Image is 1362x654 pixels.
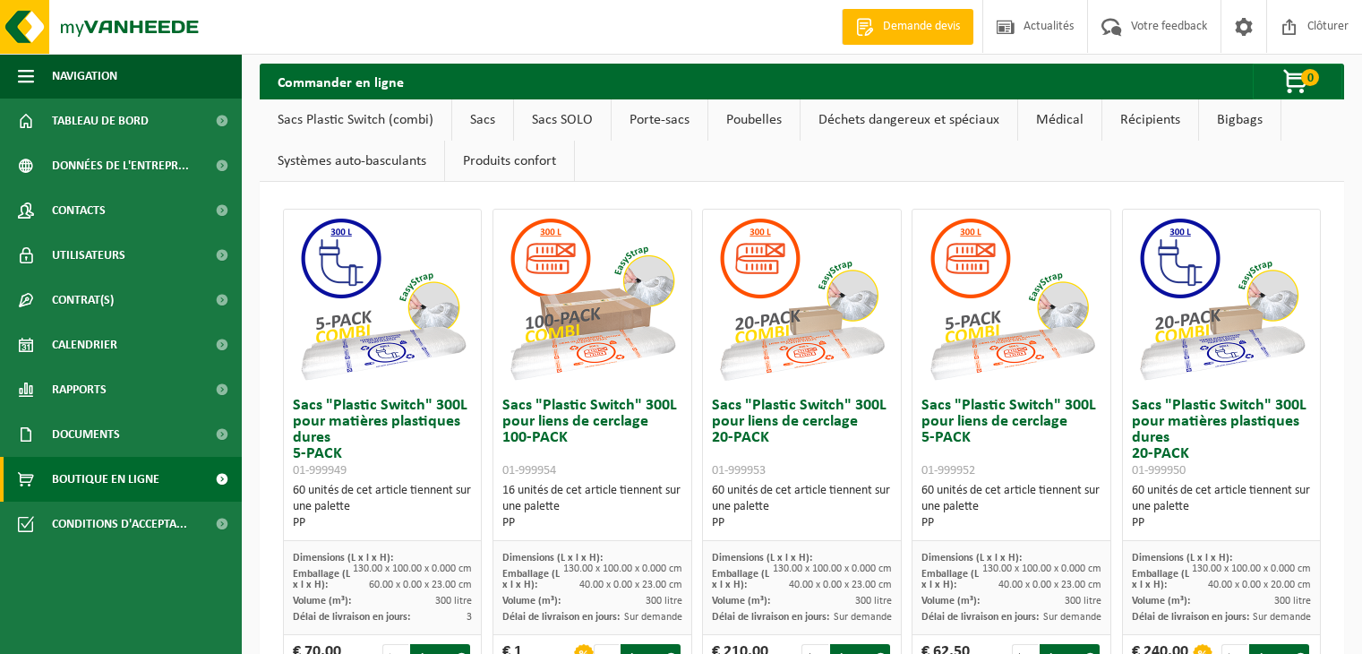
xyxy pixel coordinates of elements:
div: 16 unités de cet article tiennent sur une palette [502,483,681,531]
span: Sur demande [834,612,892,623]
span: Volume (m³): [921,596,980,607]
a: Sacs Plastic Switch (combi) [260,99,451,141]
div: 60 unités de cet article tiennent sur une palette [1132,483,1311,531]
span: Délai de livraison en jours: [712,612,829,623]
a: Sacs [452,99,513,141]
span: 01-999954 [502,464,556,478]
div: PP [293,515,472,531]
span: Sur demande [1043,612,1101,623]
span: Contacts [52,188,106,233]
span: 40.00 x 0.00 x 23.00 cm [789,580,892,590]
span: Boutique en ligne [52,457,159,502]
span: 300 litre [1065,596,1101,607]
span: Tableau de bord [52,99,149,143]
span: Documents [52,412,120,457]
a: Déchets dangereux et spéciaux [801,99,1017,141]
span: Dimensions (L x l x H): [293,553,393,564]
a: Demande devis [842,9,973,45]
span: 01-999950 [1132,464,1186,478]
span: 300 litre [1274,596,1311,607]
a: Systèmes auto-basculants [260,141,444,182]
span: Calendrier [52,323,117,367]
h2: Commander en ligne [260,64,422,99]
img: 01-999954 [502,210,681,389]
span: Sur demande [624,612,682,623]
span: Dimensions (L x l x H): [502,553,603,564]
img: 01-999949 [293,210,472,389]
div: 60 unités de cet article tiennent sur une palette [921,483,1101,531]
a: Récipients [1102,99,1198,141]
span: 130.00 x 100.00 x 0.000 cm [563,564,682,574]
span: 40.00 x 0.00 x 20.00 cm [1208,580,1311,590]
span: Délai de livraison en jours: [1132,612,1249,623]
span: Dimensions (L x l x H): [712,553,812,564]
a: Poubelles [708,99,800,141]
div: PP [712,515,891,531]
span: 60.00 x 0.00 x 23.00 cm [369,580,472,590]
h3: Sacs "Plastic Switch" 300L pour liens de cerclage 20-PACK [712,398,891,478]
img: 01-999950 [1132,210,1311,389]
span: Délai de livraison en jours: [921,612,1039,623]
span: Emballage (L x l x H): [1132,569,1189,590]
span: Emballage (L x l x H): [712,569,769,590]
span: Emballage (L x l x H): [293,569,350,590]
span: 01-999949 [293,464,347,478]
h3: Sacs "Plastic Switch" 300L pour matières plastiques dures 20-PACK [1132,398,1311,478]
div: PP [502,515,681,531]
span: Emballage (L x l x H): [502,569,560,590]
span: Utilisateurs [52,233,125,278]
h3: Sacs "Plastic Switch" 300L pour liens de cerclage 5-PACK [921,398,1101,478]
div: 60 unités de cet article tiennent sur une palette [293,483,472,531]
img: 01-999953 [712,210,891,389]
span: Navigation [52,54,117,99]
span: 0 [1301,69,1319,86]
span: 130.00 x 100.00 x 0.000 cm [982,564,1101,574]
span: 40.00 x 0.00 x 23.00 cm [998,580,1101,590]
span: Emballage (L x l x H): [921,569,979,590]
span: 300 litre [435,596,472,607]
span: Dimensions (L x l x H): [1132,553,1232,564]
span: Données de l'entrepr... [52,143,189,188]
span: Volume (m³): [712,596,770,607]
button: 0 [1253,64,1342,99]
span: 300 litre [855,596,892,607]
span: Contrat(s) [52,278,114,323]
a: Bigbags [1199,99,1281,141]
span: 130.00 x 100.00 x 0.000 cm [1192,564,1311,574]
div: PP [921,515,1101,531]
span: Volume (m³): [502,596,561,607]
span: 01-999952 [921,464,975,478]
span: Demande devis [878,18,964,36]
div: 60 unités de cet article tiennent sur une palette [712,483,891,531]
h3: Sacs "Plastic Switch" 300L pour matières plastiques dures 5-PACK [293,398,472,478]
img: 01-999952 [922,210,1101,389]
span: Sur demande [1253,612,1311,623]
a: Sacs SOLO [514,99,611,141]
span: Délai de livraison en jours: [293,612,410,623]
span: Conditions d'accepta... [52,502,187,546]
h3: Sacs "Plastic Switch" 300L pour liens de cerclage 100-PACK [502,398,681,478]
span: Rapports [52,367,107,412]
a: Produits confort [445,141,574,182]
span: 40.00 x 0.00 x 23.00 cm [579,580,682,590]
span: 01-999953 [712,464,766,478]
span: 130.00 x 100.00 x 0.000 cm [353,564,472,574]
a: Porte-sacs [612,99,707,141]
span: Volume (m³): [1132,596,1190,607]
span: Délai de livraison en jours: [502,612,620,623]
span: Dimensions (L x l x H): [921,553,1022,564]
a: Médical [1018,99,1101,141]
div: PP [1132,515,1311,531]
span: 130.00 x 100.00 x 0.000 cm [773,564,892,574]
span: 3 [467,612,472,623]
span: 300 litre [646,596,682,607]
span: Volume (m³): [293,596,351,607]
